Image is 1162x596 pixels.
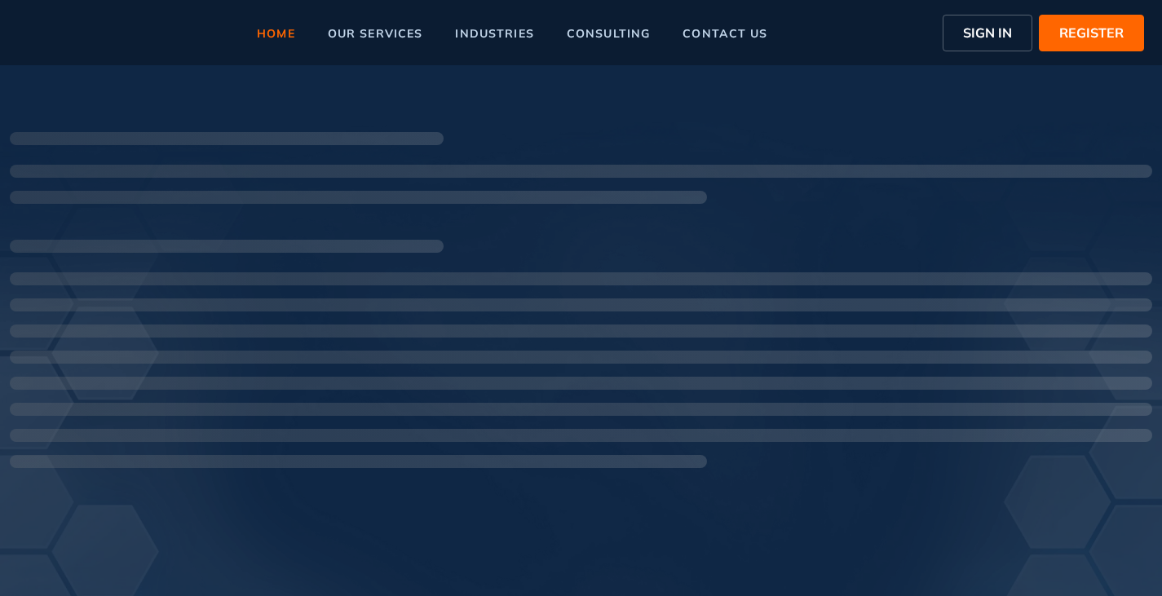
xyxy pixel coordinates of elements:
[567,28,650,39] span: consulting
[1059,23,1124,42] span: REGISTER
[943,15,1032,51] button: SIGN IN
[963,23,1012,42] span: SIGN IN
[257,28,295,39] span: home
[683,28,767,39] span: contact us
[455,28,533,39] span: industries
[328,28,423,39] span: our services
[1039,15,1144,51] button: REGISTER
